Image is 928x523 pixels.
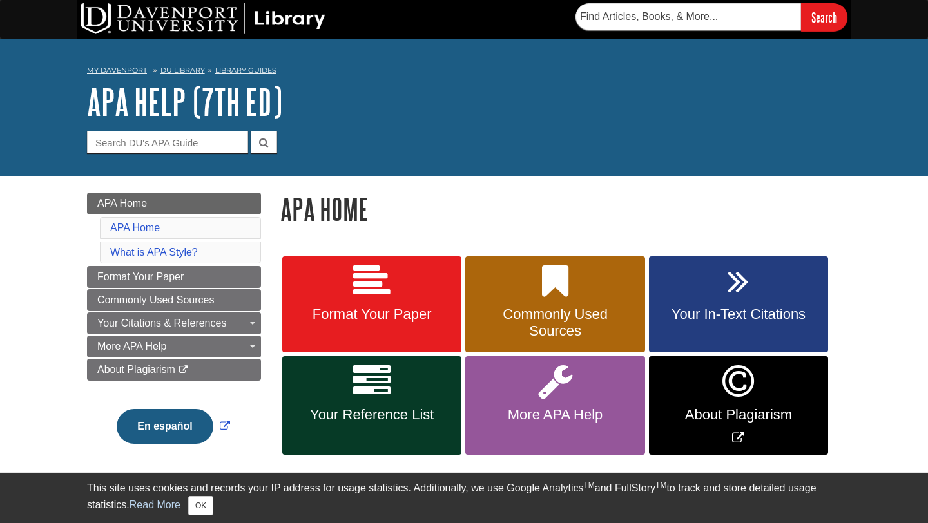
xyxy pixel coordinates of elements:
[292,406,452,423] span: Your Reference List
[81,3,325,34] img: DU Library
[110,222,160,233] a: APA Home
[97,364,175,375] span: About Plagiarism
[97,294,214,305] span: Commonly Used Sources
[475,306,635,339] span: Commonly Used Sources
[282,356,461,455] a: Your Reference List
[465,356,644,455] a: More APA Help
[87,65,147,76] a: My Davenport
[97,271,184,282] span: Format Your Paper
[801,3,847,31] input: Search
[87,193,261,214] a: APA Home
[87,312,261,334] a: Your Citations & References
[97,318,226,328] span: Your Citations & References
[87,480,841,515] div: This site uses cookies and records your IP address for usage statistics. Additionally, we use Goo...
[113,421,233,432] a: Link opens in new window
[130,499,180,510] a: Read More
[188,496,213,515] button: Close
[583,480,594,490] sup: TM
[575,3,801,30] input: Find Articles, Books, & More...
[282,256,461,353] a: Format Your Paper
[659,306,818,323] span: Your In-Text Citations
[87,131,248,153] input: Search DU's APA Guide
[215,66,276,75] a: Library Guides
[87,336,261,357] a: More APA Help
[97,198,147,209] span: APA Home
[649,256,828,353] a: Your In-Text Citations
[280,193,841,225] h1: APA Home
[87,82,282,122] a: APA Help (7th Ed)
[465,256,644,353] a: Commonly Used Sources
[87,62,841,82] nav: breadcrumb
[649,356,828,455] a: Link opens in new window
[160,66,205,75] a: DU Library
[87,289,261,311] a: Commonly Used Sources
[292,306,452,323] span: Format Your Paper
[475,406,635,423] span: More APA Help
[87,266,261,288] a: Format Your Paper
[110,247,198,258] a: What is APA Style?
[659,406,818,423] span: About Plagiarism
[117,409,213,444] button: En español
[87,193,261,466] div: Guide Page Menu
[87,359,261,381] a: About Plagiarism
[575,3,847,31] form: Searches DU Library's articles, books, and more
[97,341,166,352] span: More APA Help
[178,366,189,374] i: This link opens in a new window
[655,480,666,490] sup: TM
